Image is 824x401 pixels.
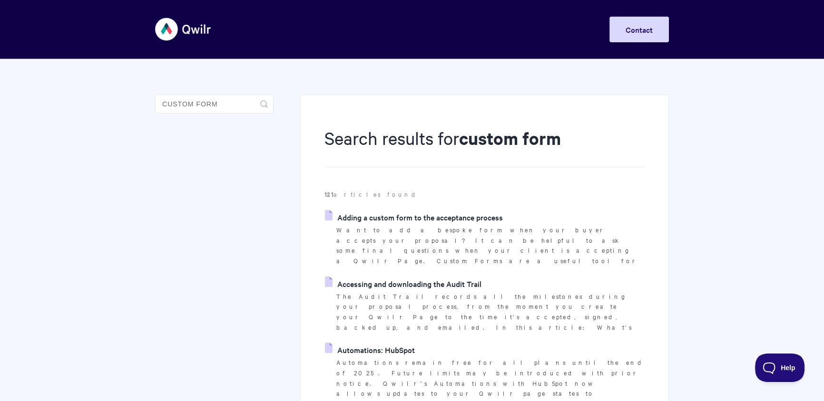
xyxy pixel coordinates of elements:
[755,353,805,382] iframe: Toggle Customer Support
[336,357,645,399] p: Automations remain free for all plans until the end of 2025. Future limits may be introduced with...
[336,225,645,266] p: Want to add a bespoke form when your buyer accepts your proposal? It can be helpful to ask some f...
[325,343,415,357] a: Automations: HubSpot
[324,126,645,167] h1: Search results for
[325,210,503,224] a: Adding a custom form to the acceptance process
[325,277,481,291] a: Accessing and downloading the Audit Trail
[155,11,212,47] img: Qwilr Help Center
[336,291,645,333] p: The Audit Trail records all the milestones during your proposal process, from the moment you crea...
[609,17,669,42] a: Contact
[155,95,274,114] input: Search
[324,190,334,199] strong: 121
[324,189,645,200] p: articles found
[459,126,561,150] strong: custom form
